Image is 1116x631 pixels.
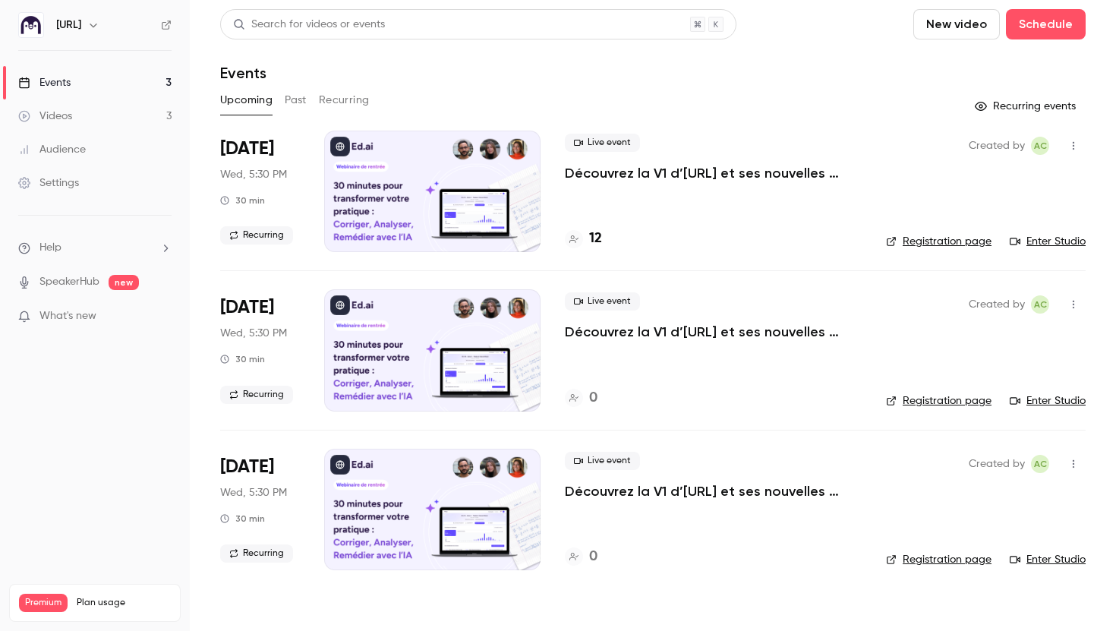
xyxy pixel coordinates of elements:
span: Created by [969,295,1025,314]
a: Découvrez la V1 d’[URL] et ses nouvelles fonctionnalités ! [565,323,862,341]
span: Wed, 5:30 PM [220,167,287,182]
span: Wed, 5:30 PM [220,326,287,341]
span: AC [1034,137,1047,155]
button: Past [285,88,307,112]
a: Enter Studio [1010,393,1086,409]
a: Registration page [886,393,991,409]
span: Recurring [220,544,293,563]
a: 12 [565,229,602,249]
span: Alison Chopard [1031,295,1049,314]
span: Recurring [220,226,293,245]
a: Registration page [886,552,991,567]
div: 30 min [220,194,265,207]
a: Enter Studio [1010,552,1086,567]
h4: 0 [589,388,597,409]
button: Recurring events [968,94,1086,118]
span: [DATE] [220,137,274,161]
span: Premium [19,594,68,612]
div: Oct 1 Wed, 5:30 PM (Europe/Paris) [220,449,300,570]
span: Recurring [220,386,293,404]
span: AC [1034,455,1047,473]
div: Settings [18,175,79,191]
div: Sep 24 Wed, 5:30 PM (Europe/Paris) [220,289,300,411]
h4: 12 [589,229,602,249]
span: Help [39,240,61,256]
iframe: Noticeable Trigger [153,310,172,323]
span: Plan usage [77,597,171,609]
a: Enter Studio [1010,234,1086,249]
a: 0 [565,547,597,567]
a: Découvrez la V1 d’[URL] et ses nouvelles fonctionnalités ! [565,164,862,182]
li: help-dropdown-opener [18,240,172,256]
button: Upcoming [220,88,273,112]
span: [DATE] [220,295,274,320]
span: Created by [969,455,1025,473]
span: AC [1034,295,1047,314]
span: new [109,275,139,290]
span: Alison Chopard [1031,137,1049,155]
a: Découvrez la V1 d’[URL] et ses nouvelles fonctionnalités ! [565,482,862,500]
h1: Events [220,64,266,82]
span: Live event [565,452,640,470]
button: New video [913,9,1000,39]
div: Audience [18,142,86,157]
a: Registration page [886,234,991,249]
button: Schedule [1006,9,1086,39]
h4: 0 [589,547,597,567]
span: Live event [565,134,640,152]
div: Sep 17 Wed, 5:30 PM (Europe/Paris) [220,131,300,252]
a: SpeakerHub [39,274,99,290]
button: Recurring [319,88,370,112]
a: 0 [565,388,597,409]
div: 30 min [220,353,265,365]
span: What's new [39,308,96,324]
div: 30 min [220,513,265,525]
span: Alison Chopard [1031,455,1049,473]
h6: [URL] [56,17,81,33]
span: Created by [969,137,1025,155]
div: Events [18,75,71,90]
span: Wed, 5:30 PM [220,485,287,500]
div: Videos [18,109,72,124]
span: Live event [565,292,640,311]
div: Search for videos or events [233,17,385,33]
span: [DATE] [220,455,274,479]
img: Ed.ai [19,13,43,37]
